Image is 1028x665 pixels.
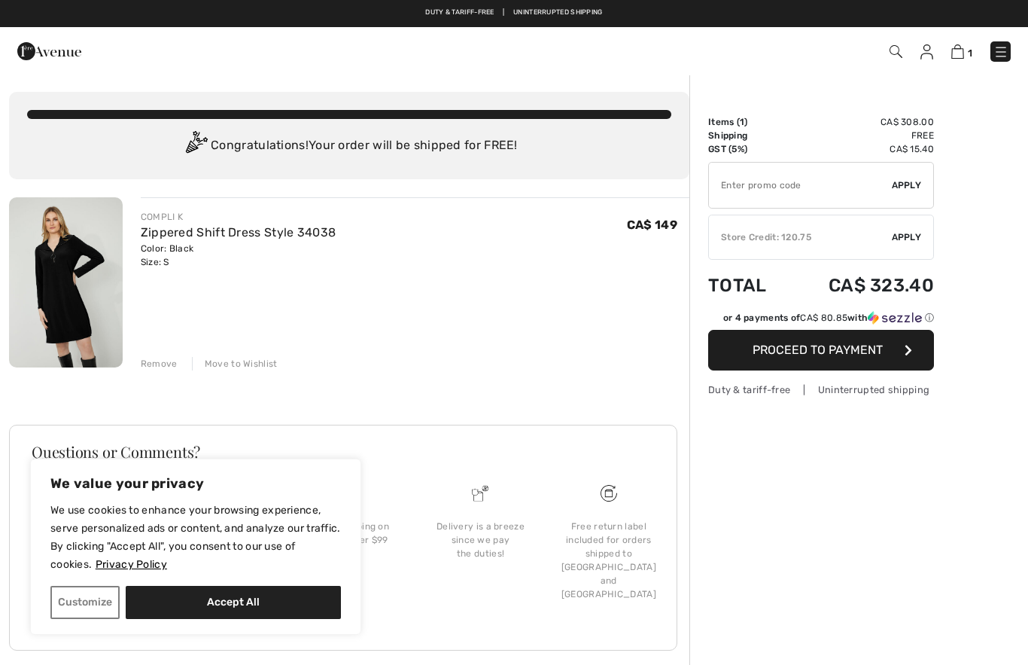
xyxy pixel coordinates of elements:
[141,225,336,239] a: Zippered Shift Dress Style 34038
[892,230,922,244] span: Apply
[141,242,336,269] div: Color: Black Size: S
[968,47,972,59] span: 1
[709,163,892,208] input: Promo code
[472,485,488,502] img: Delivery is a breeze since we pay the duties!
[868,311,922,325] img: Sezzle
[789,115,934,129] td: CA$ 308.00
[993,44,1008,59] img: Menu
[789,129,934,142] td: Free
[141,357,178,371] div: Remove
[141,210,336,224] div: COMPLI K
[740,117,744,127] span: 1
[557,520,661,601] div: Free return label included for orders shipped to [GEOGRAPHIC_DATA] and [GEOGRAPHIC_DATA]
[951,44,964,59] img: Shopping Bag
[708,142,789,156] td: GST (5%)
[627,218,677,232] span: CA$ 149
[708,330,934,371] button: Proceed to Payment
[428,520,532,560] div: Delivery is a breeze since we pay the duties!
[27,131,671,161] div: Congratulations! Your order will be shipped for FREE!
[95,557,168,572] a: Privacy Policy
[789,142,934,156] td: CA$ 15.40
[17,43,81,57] a: 1ère Avenue
[181,131,211,161] img: Congratulation2.svg
[192,357,278,371] div: Move to Wishlist
[890,45,902,58] img: Search
[951,42,972,60] a: 1
[17,36,81,66] img: 1ère Avenue
[753,343,883,357] span: Proceed to Payment
[126,586,341,619] button: Accept All
[920,44,933,59] img: My Info
[601,485,617,502] img: Free shipping on orders over $99
[50,502,341,574] p: We use cookies to enhance your browsing experience, serve personalized ads or content, and analyz...
[708,311,934,330] div: or 4 payments ofCA$ 80.85withSezzle Click to learn more about Sezzle
[789,260,934,311] td: CA$ 323.40
[723,311,934,325] div: or 4 payments of with
[50,586,120,619] button: Customize
[709,230,892,244] div: Store Credit: 120.75
[50,474,341,493] p: We value your privacy
[708,115,789,129] td: Items ( )
[30,459,361,635] div: We value your privacy
[892,178,922,192] span: Apply
[708,260,789,311] td: Total
[708,129,789,142] td: Shipping
[32,444,655,459] h3: Questions or Comments?
[708,383,934,397] div: Duty & tariff-free | Uninterrupted shipping
[9,197,123,368] img: Zippered Shift Dress Style 34038
[800,313,847,323] span: CA$ 80.85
